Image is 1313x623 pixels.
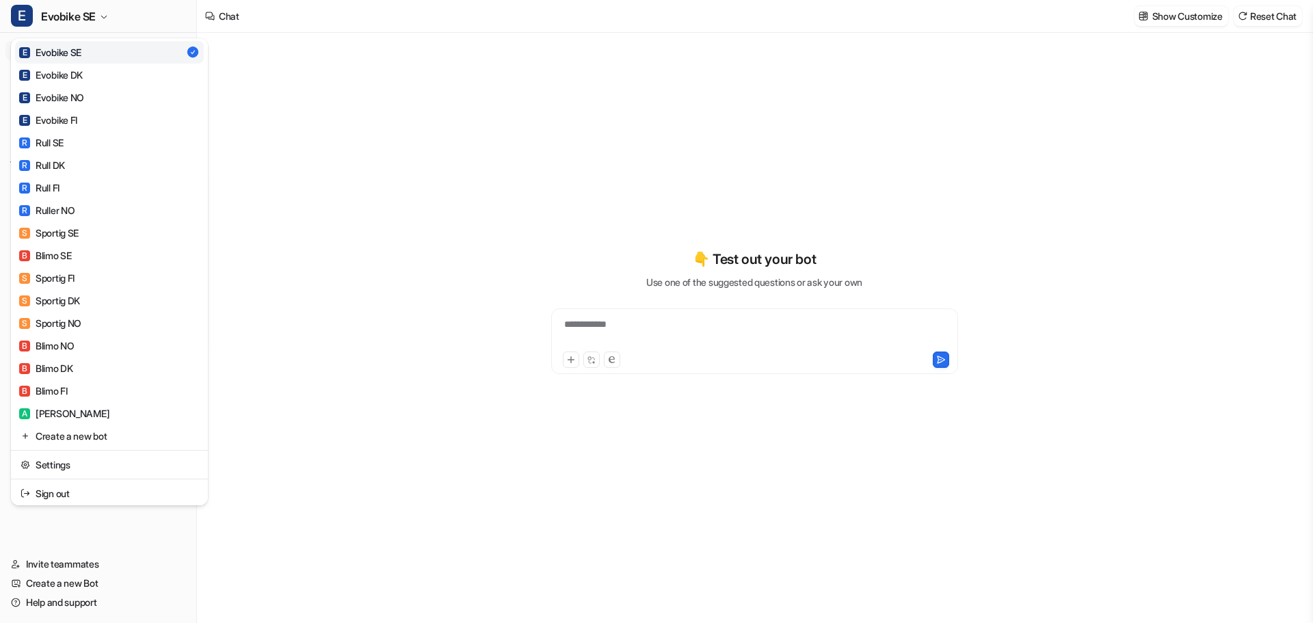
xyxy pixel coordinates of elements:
span: A [19,408,30,419]
span: S [19,273,30,284]
div: Blimo NO [19,339,75,353]
span: E [19,115,30,126]
span: R [19,183,30,194]
a: Settings [15,453,204,476]
span: E [19,92,30,103]
div: Evobike SE [19,45,81,59]
span: E [19,70,30,81]
span: B [19,386,30,397]
div: [PERSON_NAME] [19,406,109,421]
span: Evobike SE [41,7,96,26]
span: S [19,228,30,239]
span: S [19,295,30,306]
span: E [19,47,30,58]
img: reset [21,429,30,443]
div: Blimo DK [19,361,73,375]
div: Sportig NO [19,316,81,330]
div: EEvobike SE [11,38,208,505]
a: Create a new bot [15,425,204,447]
a: Sign out [15,482,204,505]
div: Blimo FI [19,384,68,398]
span: E [11,5,33,27]
span: B [19,341,30,352]
span: S [19,318,30,329]
div: Rull DK [19,158,65,172]
div: Rull SE [19,135,64,150]
div: Sportig DK [19,293,80,308]
div: Ruller NO [19,203,75,217]
div: Sportig SE [19,226,79,240]
span: R [19,137,30,148]
img: reset [21,458,30,472]
div: Blimo SE [19,248,72,263]
img: reset [21,486,30,501]
span: B [19,250,30,261]
span: R [19,205,30,216]
div: Evobike DK [19,68,83,82]
div: Rull FI [19,181,59,195]
div: Sportig FI [19,271,75,285]
span: B [19,363,30,374]
div: Evobike FI [19,113,77,127]
div: Evobike NO [19,90,84,105]
span: R [19,160,30,171]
